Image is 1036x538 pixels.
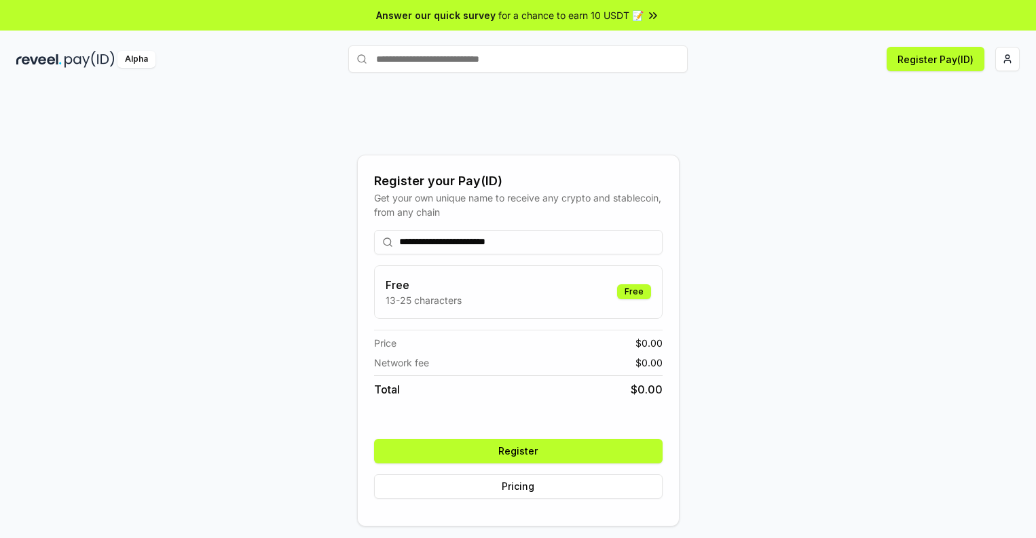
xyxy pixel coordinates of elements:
[374,474,663,499] button: Pricing
[635,356,663,370] span: $ 0.00
[16,51,62,68] img: reveel_dark
[386,293,462,307] p: 13-25 characters
[617,284,651,299] div: Free
[374,172,663,191] div: Register your Pay(ID)
[374,336,396,350] span: Price
[498,8,644,22] span: for a chance to earn 10 USDT 📝
[374,381,400,398] span: Total
[374,356,429,370] span: Network fee
[374,439,663,463] button: Register
[376,8,496,22] span: Answer our quick survey
[635,336,663,350] span: $ 0.00
[64,51,115,68] img: pay_id
[887,47,984,71] button: Register Pay(ID)
[386,277,462,293] h3: Free
[631,381,663,398] span: $ 0.00
[374,191,663,219] div: Get your own unique name to receive any crypto and stablecoin, from any chain
[117,51,155,68] div: Alpha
